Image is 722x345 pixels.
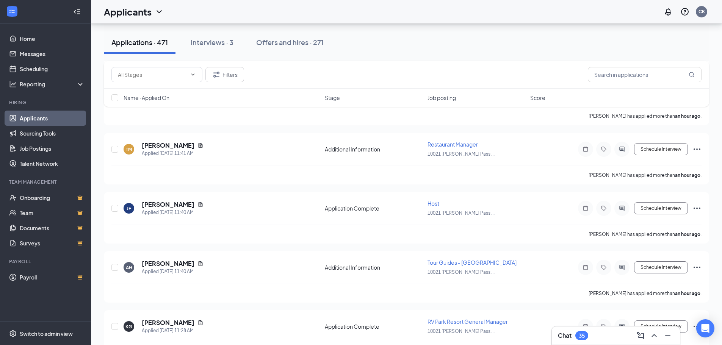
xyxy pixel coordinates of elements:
div: Applied [DATE] 11:40 AM [142,209,204,216]
svg: Ellipses [692,322,702,331]
div: Applied [DATE] 11:28 AM [142,327,204,334]
svg: Document [197,261,204,267]
div: Switch to admin view [20,330,73,337]
h5: [PERSON_NAME] [142,141,194,150]
svg: Analysis [9,80,17,88]
div: AH [126,264,132,271]
div: Open Intercom Messenger [696,319,714,337]
a: Job Postings [20,141,85,156]
button: Schedule Interview [634,261,688,273]
span: Restaurant Manager [428,141,478,148]
a: Messages [20,46,85,61]
p: [PERSON_NAME] has applied more than . [589,290,702,297]
a: Scheduling [20,61,85,76]
div: 35 [579,333,585,339]
button: Schedule Interview [634,143,688,155]
svg: Tag [599,146,608,152]
div: Interviews · 3 [191,37,233,47]
h1: Applicants [104,5,152,18]
svg: ChevronDown [190,72,196,78]
svg: Tag [599,205,608,211]
div: KG [125,323,132,330]
p: [PERSON_NAME] has applied more than . [589,172,702,178]
div: Application Complete [325,205,423,212]
button: Schedule Interview [634,320,688,333]
svg: Note [581,323,590,329]
div: Team Management [9,179,83,185]
div: Applications · 471 [111,37,168,47]
span: Stage [325,94,340,101]
svg: Notifications [664,7,673,16]
span: 10021 [PERSON_NAME] Pass ... [428,210,495,216]
div: Additional Information [325,145,423,153]
a: Applicants [20,111,85,126]
svg: ChevronDown [155,7,164,16]
svg: Settings [9,330,17,337]
div: CK [699,8,705,15]
b: an hour ago [675,172,700,178]
span: Name · Applied On [124,94,169,101]
button: Minimize [662,329,674,342]
h3: Chat [558,331,572,340]
a: Sourcing Tools [20,126,85,141]
svg: QuestionInfo [680,7,689,16]
svg: Ellipses [692,263,702,272]
div: Applied [DATE] 11:41 AM [142,150,204,157]
a: OnboardingCrown [20,190,85,205]
div: TM [126,146,132,153]
a: SurveysCrown [20,236,85,251]
svg: ActiveChat [617,205,626,211]
svg: Document [197,201,204,208]
span: 10021 [PERSON_NAME] Pass ... [428,151,495,157]
svg: MagnifyingGlass [689,72,695,78]
button: ChevronUp [648,329,660,342]
a: Home [20,31,85,46]
svg: Tag [599,323,608,329]
span: Job posting [428,94,456,101]
input: All Stages [118,70,187,79]
div: Payroll [9,258,83,265]
div: JF [127,205,131,212]
input: Search in applications [588,67,702,82]
button: Schedule Interview [634,202,688,214]
button: ComposeMessage [634,329,647,342]
span: RV Park Resort General Manager [428,318,508,325]
div: Offers and hires · 271 [256,37,324,47]
svg: ComposeMessage [636,331,645,340]
span: 10021 [PERSON_NAME] Pass ... [428,269,495,275]
b: an hour ago [675,231,700,237]
svg: WorkstreamLogo [8,8,16,15]
b: an hour ago [675,290,700,296]
svg: ActiveChat [617,323,626,329]
div: Reporting [20,80,85,88]
div: Application Complete [325,323,423,330]
div: Hiring [9,99,83,106]
p: [PERSON_NAME] has applied more than . [589,231,702,237]
svg: Tag [599,264,608,270]
div: Applied [DATE] 11:40 AM [142,268,204,275]
button: Filter Filters [205,67,244,82]
svg: ActiveChat [617,146,626,152]
h5: [PERSON_NAME] [142,318,194,327]
span: Tour Guides - [GEOGRAPHIC_DATA] [428,259,517,266]
h5: [PERSON_NAME] [142,200,194,209]
svg: Note [581,264,590,270]
span: 10021 [PERSON_NAME] Pass ... [428,328,495,334]
svg: ActiveChat [617,264,626,270]
a: DocumentsCrown [20,220,85,236]
b: an hour ago [675,113,700,119]
svg: Ellipses [692,204,702,213]
svg: Document [197,320,204,326]
svg: ChevronUp [650,331,659,340]
span: Score [530,94,545,101]
svg: Ellipses [692,145,702,154]
a: PayrollCrown [20,270,85,285]
svg: Note [581,205,590,211]
svg: Filter [212,70,221,79]
svg: Document [197,142,204,148]
a: TeamCrown [20,205,85,220]
h5: [PERSON_NAME] [142,259,194,268]
p: [PERSON_NAME] has applied more than . [589,113,702,119]
svg: Note [581,146,590,152]
svg: Minimize [663,331,672,340]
